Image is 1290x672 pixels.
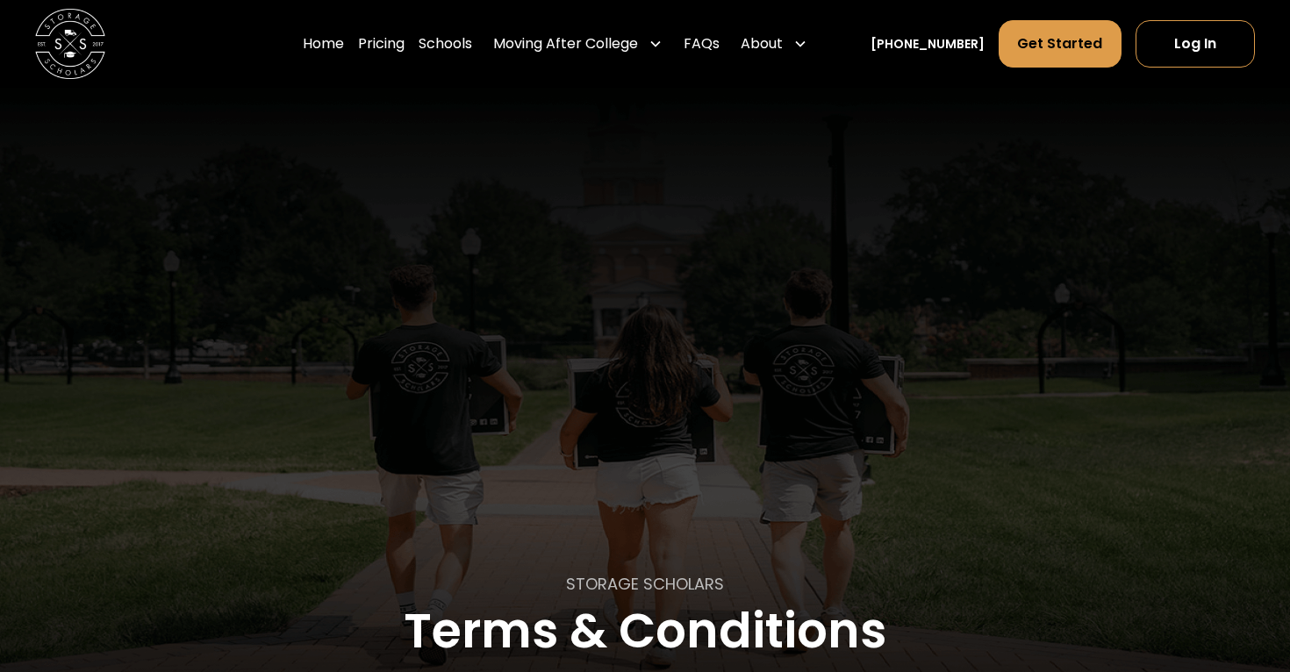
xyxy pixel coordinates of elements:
[486,19,670,68] div: Moving After College
[566,572,724,596] p: STORAGE SCHOLARS
[404,604,886,658] h1: Terms & Conditions
[1136,20,1255,68] a: Log In
[999,20,1121,68] a: Get Started
[419,19,472,68] a: Schools
[35,9,105,79] img: Storage Scholars main logo
[303,19,344,68] a: Home
[741,33,783,54] div: About
[35,9,105,79] a: home
[871,35,985,54] a: [PHONE_NUMBER]
[358,19,405,68] a: Pricing
[734,19,814,68] div: About
[493,33,638,54] div: Moving After College
[684,19,720,68] a: FAQs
